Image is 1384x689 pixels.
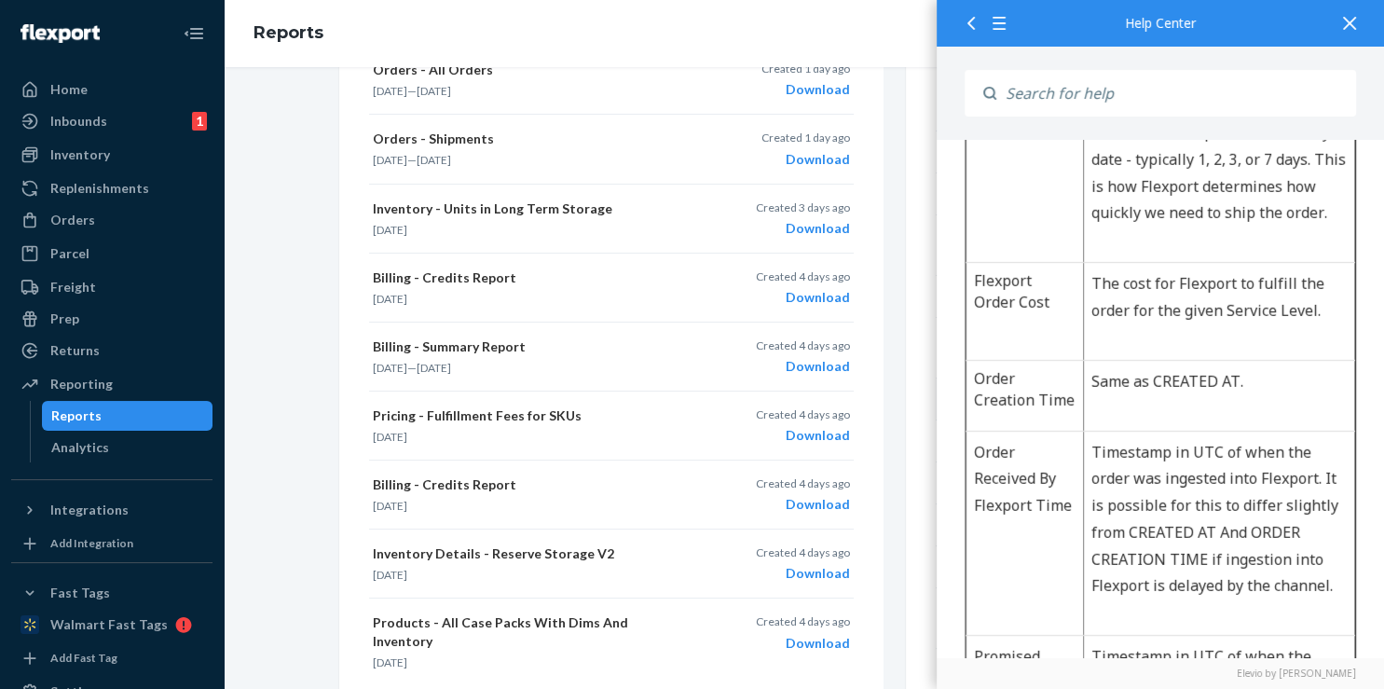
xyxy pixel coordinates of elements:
button: NEWInbounds - Shipping Plan Reconciliation V2 [936,67,1240,131]
button: Billing - Summary Report[DATE]—[DATE]Created 4 days agoDownload [369,323,854,392]
a: Reports [254,22,323,43]
button: Pricing - Fulfillment Fees for SKUs [936,546,1240,588]
a: Orders [11,205,212,235]
div: Download [756,564,850,583]
div: Analytics [51,438,109,457]
div: Reports [51,407,102,425]
div: Download [756,426,850,445]
p: — [373,83,688,99]
div: Download [756,634,850,653]
a: Inventory [11,140,212,170]
p: Orders - Shipments [373,130,688,148]
div: Download [756,495,850,514]
input: Search [996,70,1356,117]
p: Inventory Details - Reserve Storage V2 [373,544,688,563]
a: Reporting [11,369,212,399]
div: Add Fast Tag [50,650,117,666]
h1: Description [28,123,419,159]
button: Parcel - Tracking Details [936,504,1240,546]
p: Pricing - Fulfillment Fees for SKUs [373,407,688,425]
div: Home [50,80,88,99]
p: Inventory - Units in Long Term Storage [373,200,688,218]
p: — [373,360,688,376]
p: Created 3 days ago [756,200,850,215]
a: Analytics [42,433,213,462]
button: Fast Tags [11,578,212,608]
button: Inventory Details - Reserve Storage (deprecated) [936,318,1240,379]
div: Replenishments [50,179,149,198]
div: Download [756,219,850,238]
img: Flexport logo [21,24,100,43]
button: Close Navigation [175,15,212,52]
p: Created 4 days ago [756,338,850,353]
ol: breadcrumbs [239,7,338,61]
div: Integrations [50,501,129,519]
time: [DATE] [417,153,451,167]
time: [DATE] [417,84,451,98]
p: Created 1 day ago [761,130,850,145]
button: Inventory - Units in Long Term Storage[DATE]Created 3 days agoDownload [369,185,854,254]
p: Created 4 days ago [756,475,850,491]
div: Download [756,288,850,307]
span: Chat [41,13,79,30]
button: Inventory - Levels [DATE] [936,131,1240,173]
button: Pricing - Fulfillment Fees for SKUs[DATE]Created 4 days agoDownload [369,392,854,461]
p: Marketplace [37,519,139,546]
a: Inbounds1 [11,106,212,136]
button: Orders - Shipments [936,420,1240,462]
a: Elevio by [PERSON_NAME] [965,667,1356,680]
div: Fast Tags [50,584,110,602]
p: Billing - Credits Report [373,475,688,494]
time: [DATE] [373,84,407,98]
div: Download [761,150,850,169]
div: 1 [192,112,207,131]
div: Download [756,357,850,376]
time: [DATE] [373,499,407,513]
a: Home [11,75,212,104]
button: Inventory - Units in Long Term Storage [936,276,1240,318]
div: Inventory [50,145,110,164]
a: Replenishments [11,173,212,203]
div: Parcel [50,244,89,263]
a: Add Fast Tag [11,647,212,669]
a: Prep [11,304,212,334]
button: Inventory - Lot tracking and FEFO (single product) [936,215,1240,276]
time: [DATE] [373,568,407,582]
time: [DATE] [373,655,407,669]
button: Billing - Credits Report[DATE]Created 4 days agoDownload [369,254,854,323]
a: Add Integration [11,532,212,555]
button: Inventory - Lot tracking and FEFO (all products) [936,173,1240,215]
p: Created 1 day ago [761,61,850,76]
a: Walmart Fast Tags [11,610,212,640]
div: Returns [50,341,100,360]
td: Created at [30,414,147,512]
button: Integrations [11,495,212,525]
button: Products - All Case Packs With Dims And Inventory[DATE]Created 4 days agoDownload [369,599,854,685]
div: Prep [50,310,79,328]
button: Inventory Details - Reserve Storage V2[DATE]Created 4 days agoDownload [369,530,854,599]
time: [DATE] [373,223,407,237]
div: Inbounds [50,112,107,131]
p: — [373,152,688,168]
p: Billing - Summary Report [373,338,688,356]
button: Billing - Credits Report[DATE]Created 4 days agoDownload [369,461,854,530]
time: [DATE] [373,292,407,306]
strong: Column [37,354,95,375]
p: This report provides details about orders including order creation time, estimated ship time, pro... [28,169,419,249]
div: Freight [50,278,96,296]
span: The sales channel in which the order was created i.e. Amazon, eBay, Walmart. Marketplace can be F... [155,522,407,650]
p: Created 4 days ago [756,269,850,284]
time: [DATE] [373,153,407,167]
button: Orders - All Orders[DATE]—[DATE]Created 1 day agoDownload [369,46,854,115]
h1: Documentation [28,278,419,314]
div: Add Integration [50,535,133,551]
a: Reports [42,401,213,431]
div: Walmart Fast Tags [50,615,168,634]
div: Orders [50,211,95,229]
a: Parcel [11,239,212,269]
p: Created 4 days ago [756,407,850,422]
div: Help Center [965,17,1356,30]
time: [DATE] [373,361,407,375]
div: Reporting [50,375,113,393]
p: Billing - Credits Report [373,269,688,287]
